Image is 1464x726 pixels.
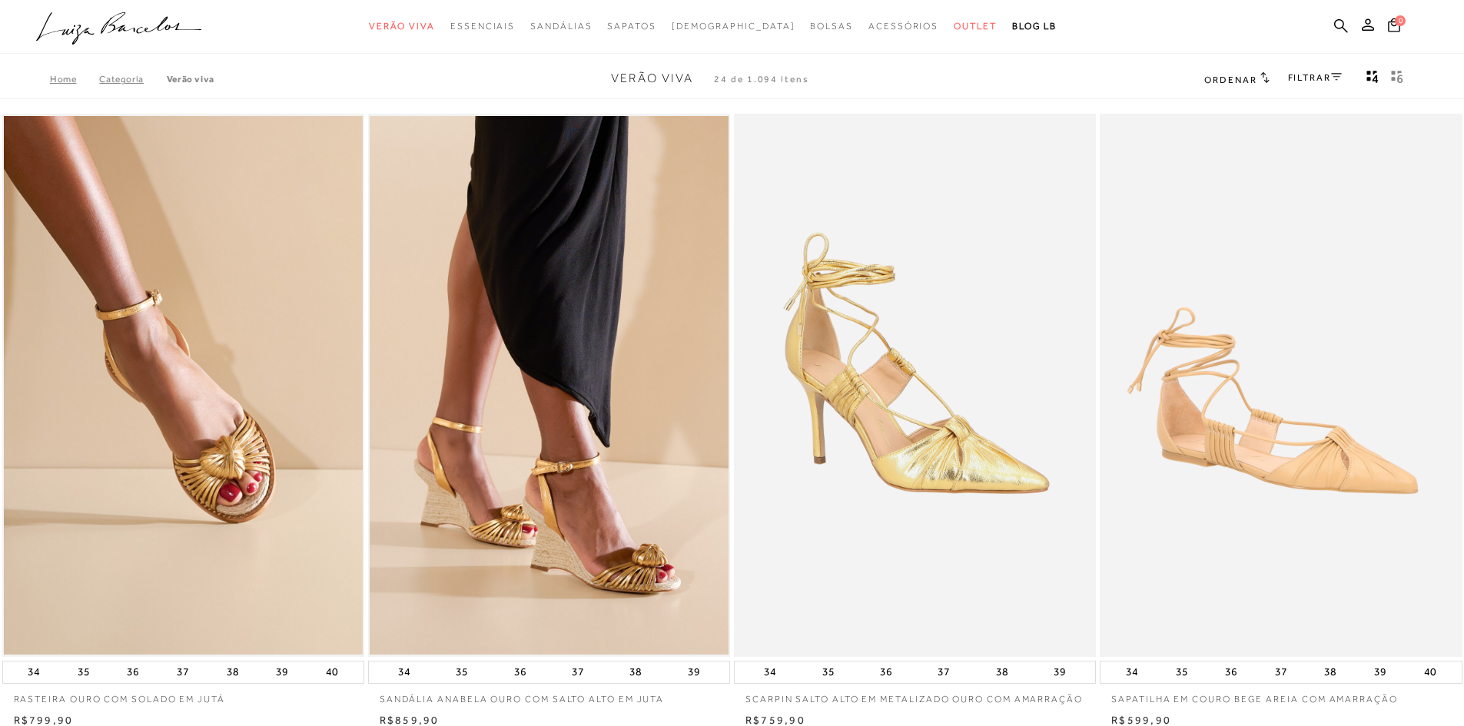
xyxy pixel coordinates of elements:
button: 36 [875,661,897,683]
a: SANDÁLIA ANABELA OURO COM SALTO ALTO EM JUTA SANDÁLIA ANABELA OURO COM SALTO ALTO EM JUTA [370,116,729,655]
a: noSubCategoriesText [672,12,795,41]
span: Bolsas [810,21,853,31]
button: 39 [1049,661,1071,683]
span: R$599,90 [1111,714,1171,726]
span: R$799,90 [14,714,74,726]
button: 38 [222,661,244,683]
button: 35 [451,661,473,683]
a: categoryNavScreenReaderText [868,12,938,41]
a: SAPATILHA EM COURO BEGE AREIA COM AMARRAÇÃO [1100,684,1462,706]
span: Verão Viva [369,21,435,31]
a: BLOG LB [1012,12,1057,41]
span: Essenciais [450,21,515,31]
button: 37 [567,661,589,683]
span: Verão Viva [611,71,693,85]
a: categoryNavScreenReaderText [607,12,656,41]
span: 0 [1395,15,1406,26]
span: Sapatos [607,21,656,31]
button: 37 [1270,661,1292,683]
button: 35 [1171,661,1193,683]
span: Sandálias [530,21,592,31]
button: 35 [73,661,95,683]
img: SCARPIN SALTO ALTO EM METALIZADO OURO COM AMARRAÇÃO [735,116,1094,655]
span: Acessórios [868,21,938,31]
button: 34 [1121,661,1143,683]
button: 37 [172,661,194,683]
button: gridText6Desc [1386,69,1408,89]
a: Verão Viva [167,74,214,85]
a: categoryNavScreenReaderText [810,12,853,41]
a: categoryNavScreenReaderText [369,12,435,41]
a: Home [50,74,99,85]
a: RASTEIRA OURO COM SOLADO EM JUTÁ RASTEIRA OURO COM SOLADO EM JUTÁ [4,116,363,655]
button: 39 [1369,661,1391,683]
button: 34 [23,661,45,683]
button: 39 [271,661,293,683]
a: SAPATILHA EM COURO BEGE AREIA COM AMARRAÇÃO SAPATILHA EM COURO BEGE AREIA COM AMARRAÇÃO [1101,116,1460,655]
span: 24 de 1.094 itens [714,74,809,85]
button: 34 [393,661,415,683]
a: SANDÁLIA ANABELA OURO COM SALTO ALTO EM JUTA [368,684,730,706]
a: FILTRAR [1288,72,1342,83]
a: RASTEIRA OURO COM SOLADO EM JUTÁ [2,684,364,706]
button: Mostrar 4 produtos por linha [1362,69,1383,89]
img: RASTEIRA OURO COM SOLADO EM JUTÁ [4,116,363,655]
button: 36 [122,661,144,683]
button: 39 [683,661,705,683]
button: 40 [1419,661,1441,683]
a: SCARPIN SALTO ALTO EM METALIZADO OURO COM AMARRAÇÃO [734,684,1096,706]
button: 38 [991,661,1013,683]
button: 35 [818,661,839,683]
button: 37 [933,661,954,683]
a: Categoria [99,74,166,85]
button: 38 [625,661,646,683]
a: categoryNavScreenReaderText [450,12,515,41]
button: 40 [321,661,343,683]
button: 36 [510,661,531,683]
span: R$759,90 [745,714,805,726]
span: [DEMOGRAPHIC_DATA] [672,21,795,31]
a: categoryNavScreenReaderText [954,12,997,41]
button: 34 [759,661,781,683]
button: 38 [1320,661,1341,683]
span: Outlet [954,21,997,31]
button: 0 [1383,17,1405,38]
span: Ordenar [1204,75,1257,85]
a: categoryNavScreenReaderText [530,12,592,41]
span: BLOG LB [1012,21,1057,31]
a: SCARPIN SALTO ALTO EM METALIZADO OURO COM AMARRAÇÃO SCARPIN SALTO ALTO EM METALIZADO OURO COM AMA... [735,116,1094,655]
img: SAPATILHA EM COURO BEGE AREIA COM AMARRAÇÃO [1101,116,1460,655]
img: SANDÁLIA ANABELA OURO COM SALTO ALTO EM JUTA [370,116,729,655]
button: 36 [1220,661,1242,683]
span: R$859,90 [380,714,440,726]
